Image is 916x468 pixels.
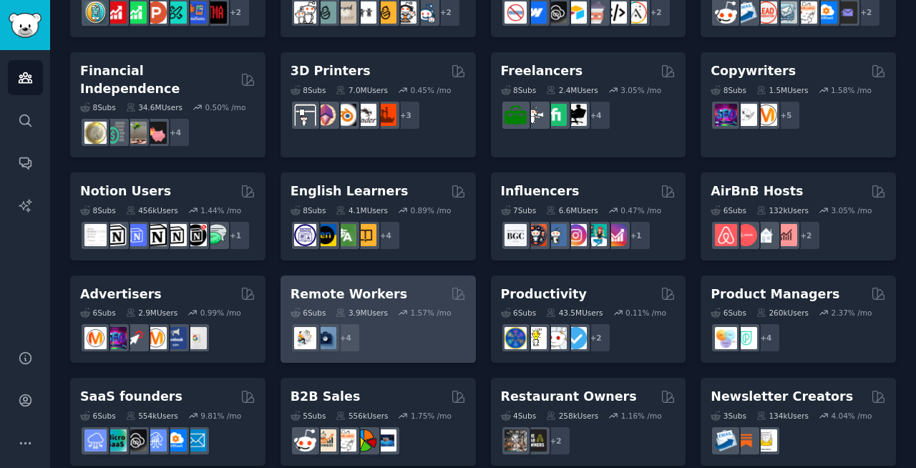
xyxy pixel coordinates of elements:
img: Fire [125,122,147,144]
img: KeepWriting [735,104,757,126]
div: 260k Users [756,308,809,318]
div: + 4 [581,100,611,130]
div: 6 Sub s [291,308,326,318]
img: Notiontemplates [84,224,107,246]
img: salestechniques [314,429,336,452]
div: 4.04 % /mo [831,411,872,421]
h2: Productivity [501,286,587,303]
h2: English Learners [291,182,409,200]
div: 1.57 % /mo [411,308,452,318]
img: AppIdeas [84,1,107,24]
img: SaaSSales [145,429,167,452]
img: NotionGeeks [145,224,167,246]
img: ProductManagement [715,327,737,349]
h2: Copywriters [711,62,796,80]
h2: Advertisers [80,286,162,303]
img: lifehacks [525,327,547,349]
img: SaaS [84,429,107,452]
div: 1.75 % /mo [411,411,452,421]
div: 34.6M Users [126,102,182,112]
img: GummySearch logo [9,13,42,38]
img: beyondthebump [334,1,356,24]
h2: Restaurant Owners [501,388,637,406]
img: googleads [185,327,207,349]
img: Airtable [565,1,587,24]
img: selfpromotion [125,1,147,24]
img: UKPersonalFinance [84,122,107,144]
div: 0.89 % /mo [411,205,452,215]
img: NewParents [374,1,396,24]
img: ender3 [354,104,376,126]
div: 2.9M Users [126,308,178,318]
div: 8 Sub s [291,205,326,215]
div: 1.44 % /mo [200,205,241,215]
img: EnglishLearning [314,224,336,246]
div: 8 Sub s [80,102,116,112]
img: nocodelowcode [585,1,607,24]
img: FreeNotionTemplates [125,224,147,246]
img: TestMyApp [205,1,227,24]
img: InstagramMarketing [565,224,587,246]
img: language_exchange [334,224,356,246]
div: 6 Sub s [80,308,116,318]
img: SEO [104,327,127,349]
img: Freelancers [565,104,587,126]
img: Parents [414,1,437,24]
img: freelance_forhire [525,104,547,126]
div: + 4 [331,323,361,353]
div: 4.1M Users [336,205,388,215]
img: SaaS_Email_Marketing [185,429,207,452]
div: 132k Users [756,205,809,215]
img: Instagram [545,224,567,246]
div: 2.37 % /mo [831,308,872,318]
img: LifeProTips [505,327,527,349]
img: getdisciplined [565,327,587,349]
div: 6 Sub s [711,308,746,318]
img: BestNotionTemplates [185,224,207,246]
img: B2BSaaS [165,429,187,452]
img: RemoteJobs [294,327,316,349]
img: AirBnBHosts [735,224,757,246]
div: 1.5M Users [756,85,809,95]
div: 2.4M Users [546,85,598,95]
img: productivity [545,327,567,349]
div: 3.05 % /mo [620,85,661,95]
img: fatFIRE [145,122,167,144]
div: + 4 [751,323,781,353]
img: sales [294,429,316,452]
img: NotionPromote [205,224,227,246]
img: content_marketing [755,104,777,126]
img: toddlers [354,1,376,24]
div: 1.16 % /mo [621,411,662,421]
div: 556k Users [336,411,388,421]
img: restaurantowners [505,429,527,452]
div: 6 Sub s [80,411,116,421]
img: marketing [84,327,107,349]
h2: Financial Independence [80,62,235,97]
h2: AirBnB Hosts [711,182,803,200]
div: + 4 [371,220,401,250]
div: 258k Users [546,411,598,421]
img: NoCodeMovement [605,1,627,24]
img: AirBnBInvesting [775,224,797,246]
img: coldemail [775,1,797,24]
img: Emailmarketing [735,1,757,24]
img: daddit [294,1,316,24]
div: + 1 [621,220,651,250]
img: LeadGeneration [755,1,777,24]
img: NoCodeSaaS [545,1,567,24]
div: 3.9M Users [336,308,388,318]
img: socialmedia [525,224,547,246]
div: + 3 [391,100,421,130]
div: 0.45 % /mo [411,85,452,95]
img: microsaas [104,429,127,452]
img: blender [334,104,356,126]
div: 7.0M Users [336,85,388,95]
img: sales [715,1,737,24]
div: 43.5M Users [546,308,603,318]
div: 5 Sub s [291,411,326,421]
img: BarOwners [525,429,547,452]
img: InstagramGrowthTips [605,224,627,246]
img: ProductMgmt [735,327,757,349]
img: advertising [145,327,167,349]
